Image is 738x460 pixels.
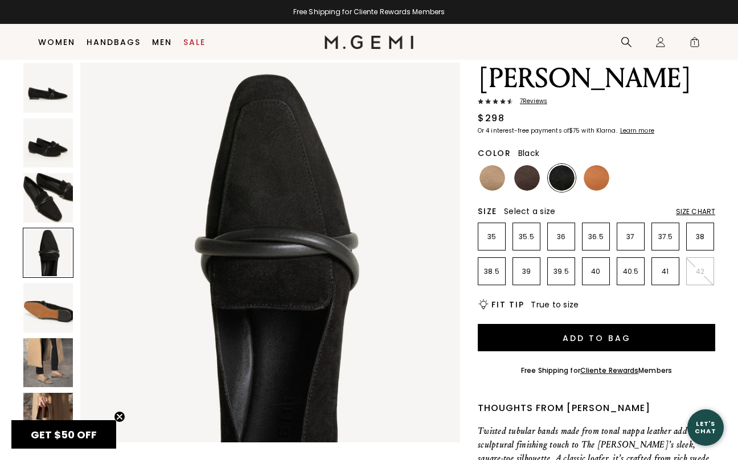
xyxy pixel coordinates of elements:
[38,38,75,47] a: Women
[584,165,609,191] img: Cinnamon
[548,267,575,276] p: 39.5
[518,147,539,159] span: Black
[11,420,116,449] div: GET $50 OFFClose teaser
[569,126,580,135] klarna-placement-style-amount: $75
[478,267,505,276] p: 38.5
[23,63,73,113] img: The Brenda
[687,232,714,241] p: 38
[183,38,206,47] a: Sale
[31,428,97,442] span: GET $50 OFF
[619,128,654,134] a: Learn more
[23,173,73,223] img: The Brenda
[583,267,609,276] p: 40
[676,207,715,216] div: Size Chart
[478,31,715,95] h1: The [PERSON_NAME]
[478,324,715,351] button: Add to Bag
[581,126,618,135] klarna-placement-style-body: with Klarna
[687,267,714,276] p: 42
[479,165,505,191] img: Biscuit
[23,393,73,442] img: The Brenda
[23,283,73,332] img: The Brenda
[583,232,609,241] p: 36.5
[478,126,569,135] klarna-placement-style-body: Or 4 interest-free payments of
[152,38,172,47] a: Men
[548,232,575,241] p: 36
[617,232,644,241] p: 37
[504,206,555,217] span: Select a size
[521,366,672,375] div: Free Shipping for Members
[478,112,505,125] div: $298
[617,267,644,276] p: 40.5
[478,232,505,241] p: 35
[531,299,579,310] span: True to size
[652,232,679,241] p: 37.5
[325,35,414,49] img: M.Gemi
[478,149,511,158] h2: Color
[23,118,73,168] img: The Brenda
[114,411,125,422] button: Close teaser
[514,165,540,191] img: Chocolate
[23,338,73,388] img: The Brenda
[549,165,575,191] img: Black
[478,98,715,107] a: 7Reviews
[513,98,547,105] span: 7 Review s
[478,401,715,415] div: Thoughts from [PERSON_NAME]
[478,207,497,216] h2: Size
[652,267,679,276] p: 41
[689,39,700,50] span: 1
[580,365,639,375] a: Cliente Rewards
[80,63,461,443] img: The Brenda
[687,420,724,434] div: Let's Chat
[513,232,540,241] p: 35.5
[87,38,141,47] a: Handbags
[620,126,654,135] klarna-placement-style-cta: Learn more
[513,267,540,276] p: 39
[491,300,524,309] h2: Fit Tip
